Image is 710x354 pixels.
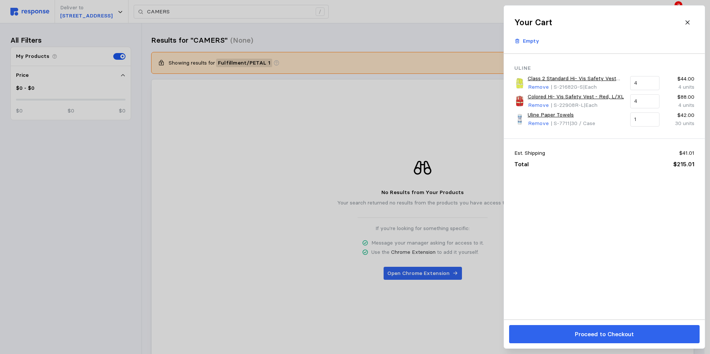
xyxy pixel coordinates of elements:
[665,83,694,91] p: 4 units
[528,93,624,101] a: Colored Hi- Vis Safety Vest - Red, L/XL
[583,102,597,108] span: | Each
[514,114,525,125] img: S-7711
[634,95,655,108] input: Qty
[510,34,543,48] button: Empty
[528,83,549,91] p: Remove
[673,160,694,169] p: $215.01
[665,93,694,101] p: $88.00
[665,75,694,83] p: $44.00
[550,83,583,90] span: | S-21682G-S
[665,101,694,109] p: 4 units
[509,325,700,343] button: Proceed to Checkout
[550,102,583,108] span: | S-22908R-L
[665,111,694,119] p: $42.00
[514,64,694,72] p: Uline
[665,119,694,128] p: 30 units
[528,83,549,92] button: Remove
[679,149,694,157] p: $41.01
[514,17,552,28] h2: Your Cart
[523,37,539,45] p: Empty
[528,75,625,83] a: Class 2 Standard Hi- Vis Safety Vest with Pockets - Lime, S/M
[528,111,574,119] a: Uline Paper Towels
[583,83,596,90] span: | Each
[528,119,549,128] p: Remove
[528,101,549,110] button: Remove
[550,120,569,127] span: | S-7711
[514,96,525,106] img: S-22908R-L
[569,120,595,127] span: | 30 / Case
[528,119,549,128] button: Remove
[514,160,529,169] p: Total
[514,78,525,89] img: S-21682G-S_US
[634,113,655,126] input: Qty
[574,330,634,339] p: Proceed to Checkout
[634,76,655,90] input: Qty
[514,149,545,157] p: Est. Shipping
